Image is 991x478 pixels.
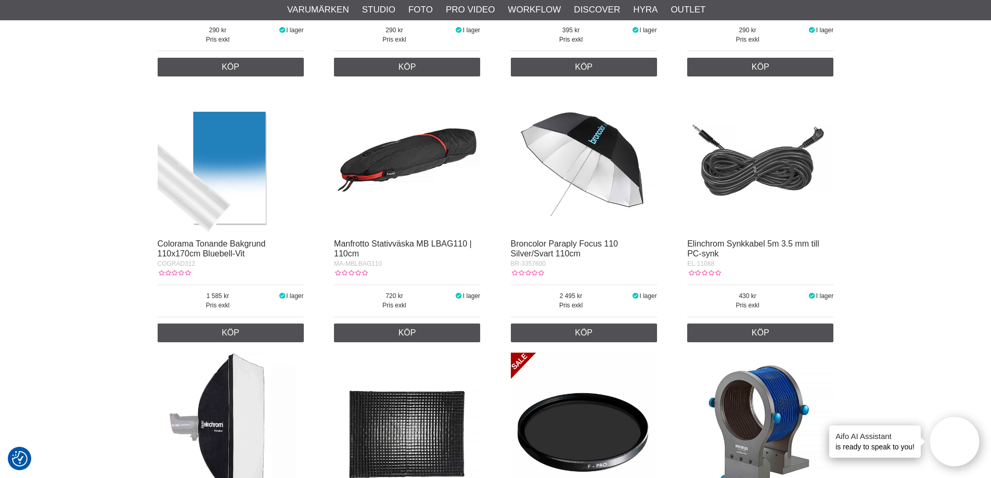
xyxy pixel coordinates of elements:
a: Pro Video [446,3,495,17]
span: 1 585 [158,291,278,301]
span: 290 [158,25,278,35]
a: Köp [158,58,304,76]
span: COGRAD312 [158,260,196,267]
span: BR-3357600 [511,260,546,267]
span: Pris exkl [158,301,278,310]
a: Studio [362,3,395,17]
div: Kundbetyg: 0 [687,268,720,278]
a: Colorama Tonande Bakgrund 110x170cm Bluebell-Vit [158,239,266,258]
img: Broncolor Paraply Focus 110 Silver/Svart 110cm [511,87,657,233]
img: Elinchrom Synkkabel 5m 3.5 mm till PC-synk [687,87,833,233]
span: I lager [639,27,657,34]
img: Revisit consent button [12,451,28,467]
a: Köp [334,58,480,76]
div: is ready to speak to you! [829,425,921,458]
img: Colorama Tonande Bakgrund 110x170cm Bluebell-Vit [158,87,304,233]
i: I lager [632,27,640,34]
i: I lager [278,292,286,300]
h4: Aifo AI Assistant [835,431,915,442]
a: Köp [511,58,657,76]
a: Varumärken [287,3,349,17]
span: Pris exkl [334,301,455,310]
i: I lager [455,27,463,34]
span: I lager [463,292,480,300]
i: I lager [632,292,640,300]
span: 720 [334,291,455,301]
a: Köp [687,324,833,342]
i: I lager [455,292,463,300]
img: Manfrotto Stativväska MB LBAG110 | 110cm [334,87,480,233]
a: Broncolor Paraply Focus 110 Silver/Svart 110cm [511,239,618,258]
a: Hyra [633,3,658,17]
div: Kundbetyg: 0 [158,268,191,278]
span: EL-11088 [687,260,714,267]
a: Manfrotto Stativväska MB LBAG110 | 110cm [334,239,472,258]
i: I lager [808,27,816,34]
span: I lager [816,292,833,300]
span: I lager [816,27,833,34]
span: Pris exkl [687,301,808,310]
a: Köp [334,324,480,342]
div: Kundbetyg: 0 [334,268,367,278]
a: Köp [158,324,304,342]
span: I lager [286,27,303,34]
div: Kundbetyg: 0 [511,268,544,278]
a: Foto [408,3,433,17]
span: MA-MBLBAG110 [334,260,382,267]
span: 2 495 [511,291,632,301]
a: Workflow [508,3,561,17]
i: I lager [278,27,286,34]
span: Pris exkl [158,35,278,44]
span: 395 [511,25,632,35]
a: Discover [574,3,620,17]
span: Pris exkl [687,35,808,44]
span: I lager [463,27,480,34]
a: Outlet [671,3,705,17]
i: I lager [808,292,816,300]
a: Köp [687,58,833,76]
span: I lager [639,292,657,300]
span: 290 [687,25,808,35]
span: 290 [334,25,455,35]
span: Pris exkl [334,35,455,44]
span: 430 [687,291,808,301]
button: Samtyckesinställningar [12,449,28,468]
span: I lager [286,292,303,300]
a: Köp [511,324,657,342]
span: Pris exkl [511,301,632,310]
span: Pris exkl [511,35,632,44]
a: Elinchrom Synkkabel 5m 3.5 mm till PC-synk [687,239,819,258]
